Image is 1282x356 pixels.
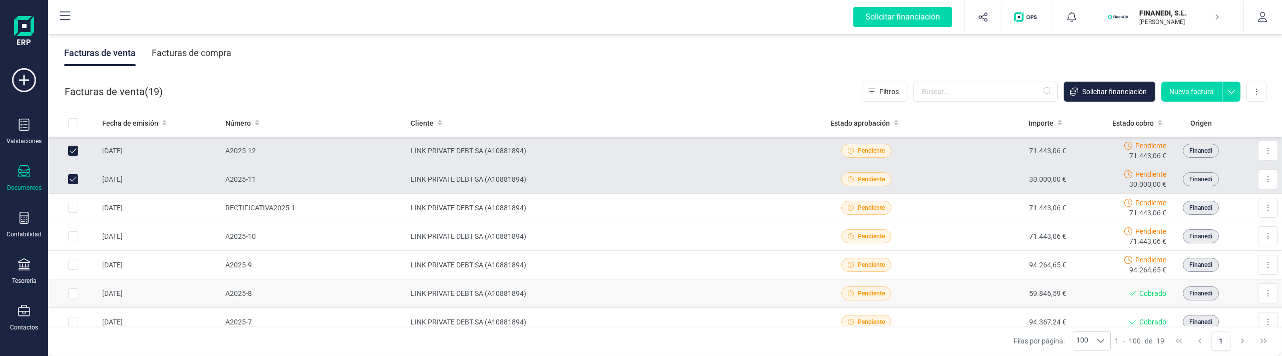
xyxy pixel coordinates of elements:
span: Pendiente [858,146,885,155]
td: A2025-7 [221,308,407,336]
div: Contabilidad [7,230,42,238]
td: 94.367,24 € [934,308,1070,336]
div: Row Selected f948c42b-dc2a-4df4-bb41-071934d57753 [68,203,78,213]
span: Estado cobro [1112,118,1154,128]
button: Page 1 [1211,331,1230,350]
span: Filtros [879,87,899,97]
button: First Page [1169,331,1188,350]
span: 100 [1129,336,1141,346]
div: Tesorería [12,277,37,285]
span: Finanedi [1189,203,1212,212]
div: Facturas de venta ( ) [65,82,163,102]
span: Pendiente [858,317,885,326]
div: Solicitar financiación [853,7,952,27]
input: Buscar... [913,82,1058,102]
td: 71.443,06 € [934,222,1070,251]
td: 94.264,65 € [934,251,1070,279]
td: [DATE] [98,251,221,279]
span: 71.443,06 € [1129,236,1166,246]
div: Row Selected 85e19d34-2686-421c-8ddf-d20823388623 [68,260,78,270]
td: RECTIFICATIVA2025-1 [221,194,407,222]
span: Finanedi [1189,289,1212,298]
span: Finanedi [1189,175,1212,184]
td: LINK PRIVATE DEBT SA (A10881894) [407,251,799,279]
td: LINK PRIVATE DEBT SA (A10881894) [407,165,799,194]
div: Row Unselected 1c7fadc7-3346-4f5a-aa49-576d300c5ea3 [68,174,78,184]
span: Origen [1190,118,1212,128]
div: Row Selected f5113622-9239-413c-bf00-72cf8bf60852 [68,317,78,327]
span: Pendiente [858,289,885,298]
span: Estado aprobación [830,118,890,128]
div: Validaciones [7,137,42,145]
button: Previous Page [1190,331,1209,350]
td: [DATE] [98,279,221,308]
span: 30.000,00 € [1129,179,1166,189]
span: Número [225,118,251,128]
button: Solicitar financiación [841,1,964,33]
span: Fecha de emisión [102,118,158,128]
span: 71.443,06 € [1129,208,1166,218]
div: - [1115,336,1164,346]
td: [DATE] [98,194,221,222]
span: 71.443,06 € [1129,151,1166,161]
span: Pendiente [1135,255,1166,265]
span: Pendiente [858,203,885,212]
span: Cobrado [1139,317,1166,327]
td: LINK PRIVATE DEBT SA (A10881894) [407,194,799,222]
span: Solicitar financiación [1082,87,1147,97]
img: FI [1107,6,1129,28]
div: Row Selected 4d9a4e91-2af8-496b-a67c-0062f7f6843e [68,288,78,298]
span: Finanedi [1189,232,1212,241]
button: FIFINANEDI, S.L.[PERSON_NAME] [1103,1,1231,33]
span: 19 [1156,336,1164,346]
span: Finanedi [1189,317,1212,326]
td: [DATE] [98,137,221,165]
td: A2025-12 [221,137,407,165]
span: Cliente [411,118,434,128]
td: 59.846,59 € [934,279,1070,308]
span: de [1145,336,1152,346]
p: FINANEDI, S.L. [1139,8,1219,18]
span: Importe [1029,118,1054,128]
button: Nueva factura [1161,82,1222,102]
span: Cobrado [1139,288,1166,298]
div: Row Selected 1ba2d52d-287e-4deb-8b7b-b1fcb5d50bc1 [68,231,78,241]
td: LINK PRIVATE DEBT SA (A10881894) [407,279,799,308]
td: [DATE] [98,165,221,194]
td: A2025-10 [221,222,407,251]
span: Finanedi [1189,146,1212,155]
div: Documentos [7,184,42,192]
button: Last Page [1254,331,1273,350]
span: Pendiente [1135,198,1166,208]
span: 94.264,65 € [1129,265,1166,275]
td: [DATE] [98,308,221,336]
button: Logo de OPS [1008,1,1047,33]
img: Logo Finanedi [14,16,34,48]
td: A2025-9 [221,251,407,279]
span: Pendiente [1135,141,1166,151]
span: 1 [1115,336,1119,346]
button: Filtros [862,82,907,102]
span: Pendiente [858,260,885,269]
div: Contactos [10,323,38,331]
p: [PERSON_NAME] [1139,18,1219,26]
span: Pendiente [858,175,885,184]
div: Row Unselected 1497cca4-0830-4410-94bc-ed64748248f6 [68,146,78,156]
span: Pendiente [1135,169,1166,179]
td: 71.443,06 € [934,194,1070,222]
td: A2025-8 [221,279,407,308]
td: LINK PRIVATE DEBT SA (A10881894) [407,137,799,165]
img: Logo de OPS [1014,12,1041,22]
span: Pendiente [1135,226,1166,236]
td: A2025-11 [221,165,407,194]
div: Facturas de compra [152,40,231,66]
button: Solicitar financiación [1064,82,1155,102]
td: -71.443,06 € [934,137,1070,165]
span: 19 [148,85,159,99]
td: [DATE] [98,222,221,251]
span: Pendiente [858,232,885,241]
td: 30.000,00 € [934,165,1070,194]
span: Finanedi [1189,260,1212,269]
span: 100 [1073,332,1091,350]
button: Next Page [1233,331,1252,350]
